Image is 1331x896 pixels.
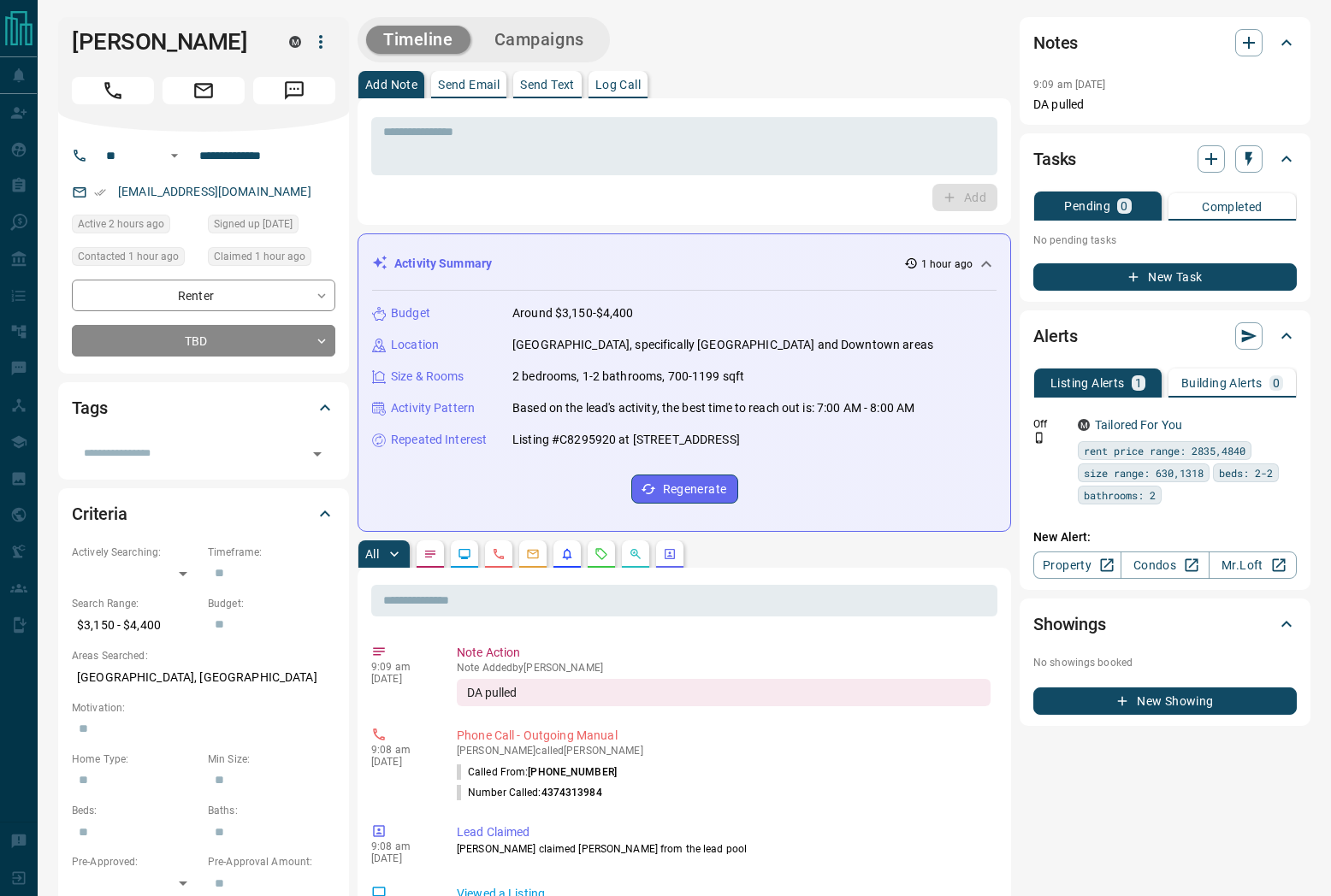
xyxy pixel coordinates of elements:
[371,673,431,685] p: [DATE]
[72,700,335,716] p: Motivation:
[512,368,744,386] p: 2 bedrooms, 1-2 bathrooms, 700-1199 sqft
[391,336,439,354] p: Location
[72,752,199,767] p: Home Type:
[1033,687,1297,715] button: New Showing
[72,854,199,869] p: Pre-Approved:
[457,764,617,780] p: Called From:
[371,852,431,864] p: [DATE]
[492,547,506,561] svg: Calls
[208,215,335,239] div: Tue Aug 05 2025
[214,248,305,265] span: Claimed 1 hour ago
[164,145,185,166] button: Open
[72,280,335,311] div: Renter
[365,79,417,91] p: Add Note
[72,394,107,421] h2: Tags
[78,215,164,233] span: Active 2 hours ago
[72,77,154,104] span: Call
[423,547,437,561] svg: Notes
[477,26,601,54] button: Campaigns
[1121,200,1127,212] p: 0
[1033,655,1297,670] p: No showings booked
[1135,377,1142,389] p: 1
[512,336,933,354] p: [GEOGRAPHIC_DATA], specifically [GEOGRAPHIC_DATA] and Downtown areas
[520,79,575,91] p: Send Text
[72,545,199,560] p: Actively Searching:
[528,766,617,778] span: [PHONE_NUMBER]
[512,304,634,322] p: Around $3,150-$4,400
[72,325,335,357] div: TBD
[208,752,335,767] p: Min Size:
[391,431,487,449] p: Repeated Interest
[72,247,199,271] div: Sat Sep 13 2025
[371,756,431,768] p: [DATE]
[208,596,335,611] p: Budget:
[72,596,199,611] p: Search Range:
[391,304,430,322] p: Budget
[1033,263,1297,291] button: New Task
[457,841,991,857] p: [PERSON_NAME] claimed [PERSON_NAME] from the lead pool
[1033,416,1068,432] p: Off
[921,256,973,272] p: 1 hour ago
[1121,551,1209,579] a: Condos
[457,823,991,841] p: Lead Claimed
[457,745,991,757] p: [PERSON_NAME] called [PERSON_NAME]
[512,399,914,417] p: Based on the lead's activity, the best time to reach out is: 7:00 AM - 8:00 AM
[1084,464,1204,481] span: size range: 630,1318
[305,442,329,466] button: Open
[72,387,335,428] div: Tags
[72,500,127,528] h2: Criteria
[208,247,335,271] div: Sat Sep 13 2025
[391,368,464,386] p: Size & Rooms
[631,475,738,504] button: Regenerate
[72,648,335,663] p: Areas Searched:
[365,548,379,560] p: All
[1064,200,1110,212] p: Pending
[1033,604,1297,645] div: Showings
[512,431,740,449] p: Listing #C8295920 at [STREET_ADDRESS]
[391,399,475,417] p: Activity Pattern
[1033,315,1297,357] div: Alerts
[1095,418,1182,432] a: Tailored For You
[72,493,335,534] div: Criteria
[526,547,540,561] svg: Emails
[457,727,991,745] p: Phone Call - Outgoing Manual
[1209,551,1297,579] a: Mr.Loft
[208,803,335,818] p: Baths:
[366,26,470,54] button: Timeline
[163,77,245,104] span: Email
[1033,322,1078,350] h2: Alerts
[1033,432,1045,444] svg: Push Notification Only
[1033,610,1106,638] h2: Showings
[1033,79,1106,91] p: 9:09 am [DATE]
[1033,139,1297,180] div: Tasks
[72,28,263,56] h1: [PERSON_NAME]
[1202,201,1263,213] p: Completed
[1033,528,1297,546] p: New Alert:
[1078,419,1090,431] div: mrloft.ca
[541,787,602,799] span: 4374313984
[663,547,677,561] svg: Agent Actions
[214,215,293,233] span: Signed up [DATE]
[208,545,335,560] p: Timeframe:
[1033,145,1076,173] h2: Tasks
[438,79,500,91] p: Send Email
[78,248,179,265] span: Contacted 1 hour ago
[1033,96,1297,114] p: DA pulled
[458,547,471,561] svg: Lead Browsing Activity
[1033,227,1297,253] p: No pending tasks
[1084,486,1156,504] span: bathrooms: 2
[629,547,642,561] svg: Opportunities
[253,77,335,104] span: Message
[560,547,574,561] svg: Listing Alerts
[595,547,608,561] svg: Requests
[371,661,431,673] p: 9:09 am
[595,79,641,91] p: Log Call
[1050,377,1125,389] p: Listing Alerts
[371,840,431,852] p: 9:08 am
[72,803,199,818] p: Beds:
[1084,442,1245,459] span: rent price range: 2835,4840
[1033,22,1297,63] div: Notes
[457,785,602,800] p: Number Called:
[289,36,301,48] div: mrloft.ca
[457,644,991,662] p: Note Action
